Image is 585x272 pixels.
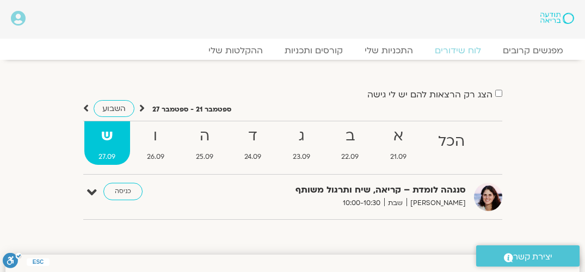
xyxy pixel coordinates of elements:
strong: א [375,124,421,149]
strong: ד [230,124,276,149]
strong: ב [327,124,374,149]
a: מפגשים קרובים [492,45,574,56]
p: ספטמבר 21 - ספטמבר 27 [152,104,231,115]
a: ההקלטות שלי [198,45,274,56]
a: א21.09 [375,121,421,165]
strong: סנגהה לומדת – קריאה, שיח ותרגול משותף [232,183,466,197]
strong: ה [181,124,228,149]
strong: ש [84,124,131,149]
strong: ו [132,124,179,149]
label: הצג רק הרצאות להם יש לי גישה [367,90,492,100]
a: לוח שידורים [424,45,492,56]
a: יצירת קשר [476,245,580,267]
a: השבוע [94,100,134,117]
a: ב22.09 [327,121,374,165]
span: [PERSON_NAME] [407,197,466,209]
span: שבת [384,197,407,209]
span: 25.09 [181,151,228,163]
a: ו26.09 [132,121,179,165]
strong: הכל [423,129,479,154]
span: 23.09 [278,151,325,163]
a: ש27.09 [84,121,131,165]
strong: ג [278,124,325,149]
span: 26.09 [132,151,179,163]
a: כניסה [103,183,143,200]
span: יצירת קשר [513,250,552,264]
a: ג23.09 [278,121,325,165]
a: קורסים ותכניות [274,45,354,56]
span: 21.09 [375,151,421,163]
nav: Menu [11,45,574,56]
span: השבוע [102,103,126,114]
span: 22.09 [327,151,374,163]
a: הכל [423,121,479,165]
span: 27.09 [84,151,131,163]
a: ד24.09 [230,121,276,165]
span: 24.09 [230,151,276,163]
a: התכניות שלי [354,45,424,56]
span: 10:00-10:30 [339,197,384,209]
a: ה25.09 [181,121,228,165]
